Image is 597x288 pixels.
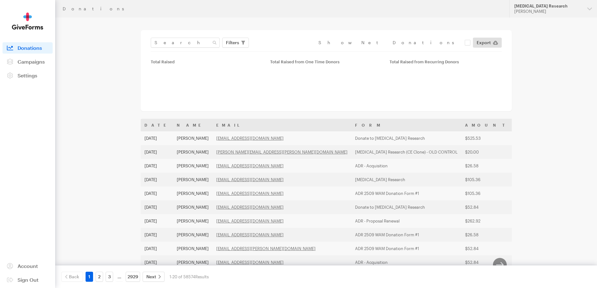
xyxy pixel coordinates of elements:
td: [PERSON_NAME] [173,228,212,242]
td: ADR - Acquisition [351,255,461,269]
a: [EMAIL_ADDRESS][DOMAIN_NAME] [216,260,284,265]
td: $262.92 [461,214,512,228]
span: Settings [18,72,37,78]
td: Donate to [MEDICAL_DATA] Research [351,131,461,145]
a: [EMAIL_ADDRESS][DOMAIN_NAME] [216,205,284,210]
a: 2 [96,272,103,282]
span: Next [146,273,156,280]
a: 3 [106,272,113,282]
td: $105.36 [461,186,512,200]
td: [DATE] [141,145,173,159]
td: ADR 2509 WAM Donation Form #1 [351,242,461,255]
span: Results [195,274,209,279]
td: [PERSON_NAME] [173,145,212,159]
td: $20.00 [461,145,512,159]
th: Name [173,119,212,131]
th: Form [351,119,461,131]
a: Campaigns [3,56,53,67]
a: [EMAIL_ADDRESS][DOMAIN_NAME] [216,232,284,237]
img: GiveForms [12,13,43,30]
td: $52.84 [461,255,512,269]
button: Filters [222,38,249,48]
td: $52.84 [461,200,512,214]
a: Sign Out [3,274,53,285]
a: [EMAIL_ADDRESS][DOMAIN_NAME] [216,177,284,182]
a: [EMAIL_ADDRESS][DOMAIN_NAME] [216,191,284,196]
a: [EMAIL_ADDRESS][DOMAIN_NAME] [216,136,284,141]
td: [DATE] [141,255,173,269]
a: Account [3,260,53,272]
td: [PERSON_NAME] [173,214,212,228]
th: Date [141,119,173,131]
input: Search Name & Email [151,38,220,48]
td: Donate to [MEDICAL_DATA] Research [351,200,461,214]
td: [DATE] [141,242,173,255]
td: [PERSON_NAME] [173,173,212,186]
td: $52.84 [461,242,512,255]
span: Filters [226,39,239,46]
a: Next [143,272,165,282]
td: [DATE] [141,131,173,145]
th: Amount [461,119,512,131]
td: [PERSON_NAME] [173,255,212,269]
div: Total Raised from Recurring Donors [390,59,501,64]
td: [MEDICAL_DATA] Research [351,173,461,186]
td: ADR - Acquisition [351,159,461,173]
td: [PERSON_NAME] [173,131,212,145]
div: 1-20 of 58574 [170,272,209,282]
div: Total Raised [151,59,263,64]
a: [EMAIL_ADDRESS][DOMAIN_NAME] [216,163,284,168]
td: [PERSON_NAME] [173,200,212,214]
a: 2929 [126,272,140,282]
a: Donations [3,42,53,54]
td: [PERSON_NAME] [173,186,212,200]
a: Export [473,38,502,48]
a: [PERSON_NAME][EMAIL_ADDRESS][PERSON_NAME][DOMAIN_NAME] [216,149,348,154]
span: Account [18,263,38,269]
span: Export [477,39,491,46]
a: [EMAIL_ADDRESS][DOMAIN_NAME] [216,218,284,223]
td: [DATE] [141,159,173,173]
span: Donations [18,45,42,51]
div: [MEDICAL_DATA] Research [514,3,582,9]
div: Total Raised from One Time Donors [270,59,382,64]
td: $26.58 [461,228,512,242]
td: $525.53 [461,131,512,145]
td: [MEDICAL_DATA] Research (CE Clone) - OLD CONTROL [351,145,461,159]
td: [PERSON_NAME] [173,159,212,173]
div: [PERSON_NAME] [514,9,582,14]
td: ADR 2509 WAM Donation Form #1 [351,228,461,242]
span: Sign Out [18,277,39,283]
td: $105.36 [461,173,512,186]
span: Campaigns [18,59,45,65]
td: ADR 2509 WAM Donation Form #1 [351,186,461,200]
td: [DATE] [141,186,173,200]
th: Email [212,119,351,131]
td: [DATE] [141,200,173,214]
td: [DATE] [141,228,173,242]
a: Settings [3,70,53,81]
td: ADR - Proposal Renewal [351,214,461,228]
td: [DATE] [141,214,173,228]
td: $26.58 [461,159,512,173]
td: [PERSON_NAME] [173,242,212,255]
a: [EMAIL_ADDRESS][PERSON_NAME][DOMAIN_NAME] [216,246,316,251]
td: [DATE] [141,173,173,186]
